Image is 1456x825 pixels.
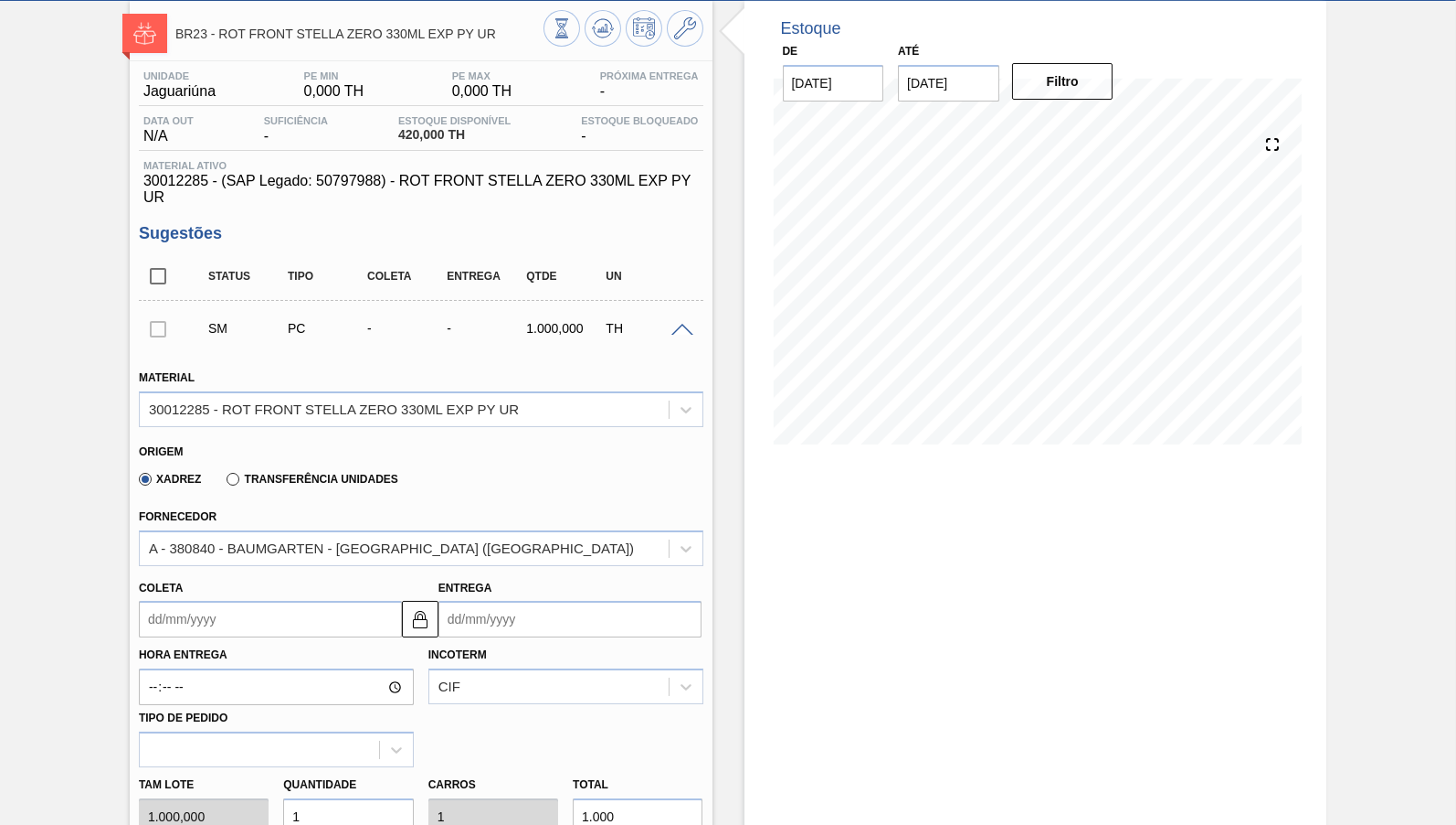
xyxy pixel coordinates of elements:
div: - [259,115,332,145]
label: Tam lote [139,772,269,798]
span: 30012285 - (SAP Legado: 50797988) - ROT FRONT STELLA ZERO 330ML EXP PY UR [143,173,699,206]
button: Programar Estoque [626,10,662,47]
span: Unidade [143,70,216,81]
label: Até [898,45,919,58]
div: - [442,321,529,336]
div: Qtde [522,270,608,283]
label: Fornecedor [139,510,216,523]
div: Tipo [283,270,370,283]
input: dd/mm/yyyy [438,601,702,637]
label: Entrega [438,582,492,595]
label: De [783,45,798,58]
label: Material [139,371,195,384]
span: PE MIN [304,70,364,81]
div: - [363,321,449,336]
div: Coleta [363,270,449,283]
label: Incoterm [428,648,487,661]
div: Estoque [781,19,841,38]
button: locked [402,601,438,637]
div: Sugestão Manual [204,321,290,336]
span: Suficiência [264,115,328,126]
img: locked [409,608,431,630]
span: Próxima Entrega [600,70,699,81]
div: Status [204,270,290,283]
div: Pedido de Compra [283,321,370,336]
div: N/A [139,115,198,145]
div: A - 380840 - BAUMGARTEN - [GEOGRAPHIC_DATA] ([GEOGRAPHIC_DATA]) [149,541,634,556]
span: PE MAX [452,70,512,81]
div: - [596,70,703,100]
span: 0,000 TH [304,83,364,100]
span: Material ativo [143,160,699,171]
span: Estoque Disponível [398,115,511,126]
label: Tipo de pedido [139,712,227,724]
input: dd/mm/yyyy [898,65,999,102]
span: Data out [143,115,194,126]
label: Coleta [139,582,183,595]
button: Visão Geral dos Estoques [543,10,580,47]
input: dd/mm/yyyy [783,65,884,102]
div: Entrega [442,270,529,283]
span: 0,000 TH [452,83,512,100]
span: Estoque Bloqueado [581,115,698,126]
label: Origem [139,445,184,458]
span: Jaguariúna [143,83,216,100]
label: Transferência Unidades [227,473,397,486]
button: Atualizar Gráfico [585,10,621,47]
input: dd/mm/yyyy [139,601,402,637]
span: BR23 - ROT FRONT STELLA ZERO 330ML EXP PY UR [175,27,543,41]
div: CIF [438,680,460,695]
button: Filtro [1012,63,1113,100]
label: Total [573,778,608,791]
span: 420,000 TH [398,128,511,142]
label: Quantidade [283,778,356,791]
h3: Sugestões [139,224,703,243]
button: Ir ao Master Data / Geral [667,10,703,47]
div: TH [601,321,688,336]
div: 30012285 - ROT FRONT STELLA ZERO 330ML EXP PY UR [149,402,519,417]
div: - [576,115,702,145]
div: 1.000,000 [522,321,608,336]
div: UN [601,270,688,283]
img: Ícone [133,22,156,45]
label: Xadrez [139,473,202,486]
label: Hora Entrega [139,642,414,669]
label: Carros [428,778,476,791]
